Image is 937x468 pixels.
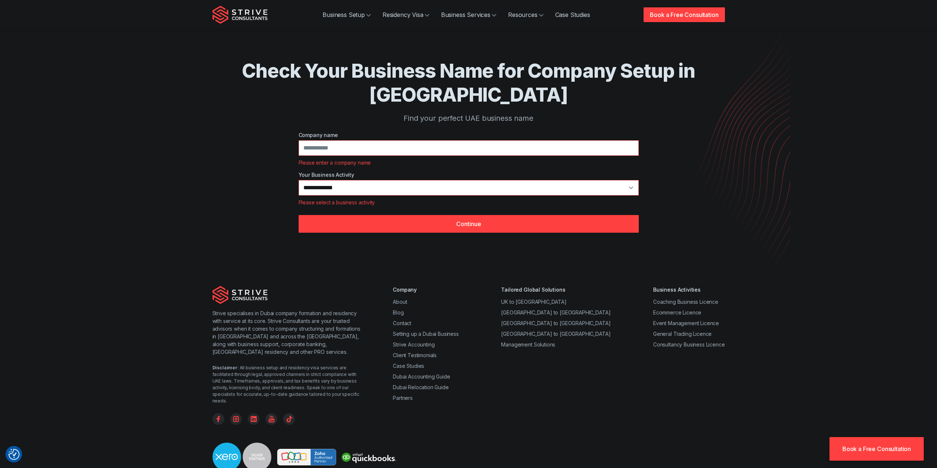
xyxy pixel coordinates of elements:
[653,331,712,337] a: General Trading Licence
[230,413,242,425] a: Instagram
[393,286,459,293] div: Company
[501,320,610,326] a: [GEOGRAPHIC_DATA] to [GEOGRAPHIC_DATA]
[393,309,404,316] a: Blog
[212,365,237,370] strong: Disclaimer
[501,286,610,293] div: Tailored Global Solutions
[435,7,502,22] a: Business Services
[299,171,639,179] label: Your Business Activity
[393,363,424,369] a: Case Studies
[653,320,719,326] a: Event Management Licence
[242,113,695,124] p: Find your perfect UAE business name
[277,449,336,465] img: Strive is a Zoho Partner
[653,286,725,293] div: Business Activities
[501,309,610,316] a: [GEOGRAPHIC_DATA] to [GEOGRAPHIC_DATA]
[265,413,277,425] a: YouTube
[299,215,639,233] button: Continue
[829,437,924,461] a: Book a Free Consultation
[248,413,260,425] a: Linkedin
[653,309,701,316] a: Ecommerce Licence
[393,320,411,326] a: Contact
[549,7,596,22] a: Case Studies
[501,331,610,337] a: [GEOGRAPHIC_DATA] to [GEOGRAPHIC_DATA]
[283,413,295,425] a: TikTok
[242,59,695,107] h1: Check Your Business Name for Company Setup in [GEOGRAPHIC_DATA]
[393,352,437,358] a: Client Testimonials
[393,299,407,305] a: About
[299,131,639,139] label: Company name
[501,299,566,305] a: UK to [GEOGRAPHIC_DATA]
[212,413,224,425] a: Facebook
[339,449,398,465] img: Strive is a quickbooks Partner
[393,384,448,390] a: Dubai Relocation Guide
[502,7,549,22] a: Resources
[212,365,364,404] div: : All business setup and residency visa services are facilitated through legal, approved channels...
[212,6,268,24] img: Strive Consultants
[299,198,639,206] div: Please select a business activity
[393,331,459,337] a: Setting up a Dubai Business
[393,373,450,380] a: Dubai Accounting Guide
[393,395,413,401] a: Partners
[8,449,20,460] img: Revisit consent button
[299,159,639,166] div: Please enter a company name
[653,299,718,305] a: Coaching Business Licence
[212,286,268,304] img: Strive Consultants
[377,7,435,22] a: Residency Visa
[501,341,555,348] a: Management Solutions
[212,309,364,356] p: Strive specialises in Dubai company formation and residency with service at its core. Strive Cons...
[317,7,377,22] a: Business Setup
[644,7,725,22] a: Book a Free Consultation
[393,341,434,348] a: Strive Accounting
[8,449,20,460] button: Consent Preferences
[653,341,725,348] a: Consultancy Business Licence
